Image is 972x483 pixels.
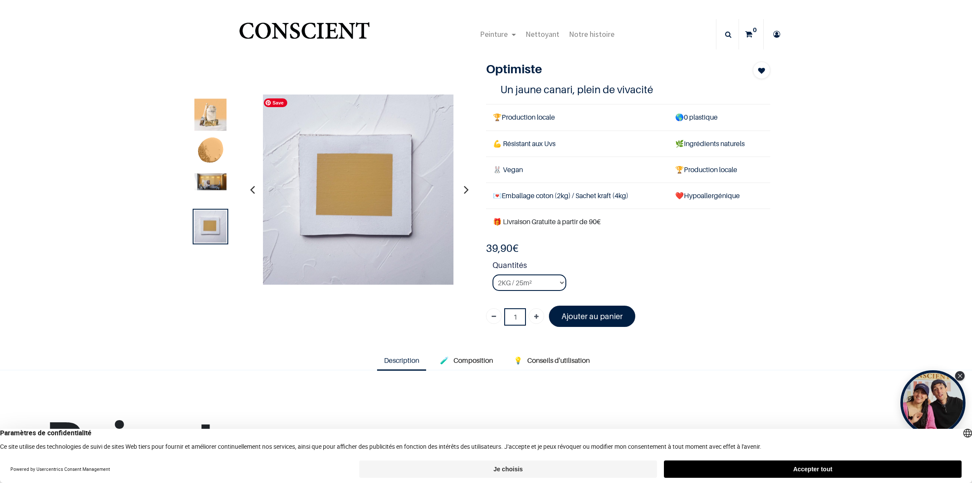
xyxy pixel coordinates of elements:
span: Nettoyant [525,29,559,39]
b: € [486,242,519,255]
span: 🌿 [675,139,684,148]
td: Ingrédients naturels [668,131,770,157]
span: Add to wishlist [758,65,765,76]
div: Open Tolstoy [900,370,965,435]
sup: 0 [751,26,759,34]
span: Peinture [480,29,508,39]
img: Product image [194,98,227,131]
iframe: Tidio Chat [927,427,968,468]
span: 🌎 [675,113,684,121]
h4: Un jaune canari, plein de vivacité [500,83,756,96]
td: ❤️Hypoallergénique [668,183,770,209]
td: Production locale [486,104,668,131]
img: Conscient [237,17,371,52]
span: Notre histoire [569,29,614,39]
font: Ajouter au panier [562,312,623,321]
span: Save [264,98,287,107]
span: 🏆 [675,165,684,174]
a: Logo of Conscient [237,17,371,52]
div: Tolstoy bubble widget [900,370,965,435]
td: 0 plastique [668,104,770,131]
div: Close Tolstoy widget [955,371,965,381]
span: Description [384,356,419,365]
span: 💡 [514,356,522,365]
a: Ajouter [529,308,544,324]
td: Emballage coton (2kg) / Sachet kraft (4kg) [486,183,668,209]
span: 🧪 [440,356,449,365]
td: Production locale [668,157,770,183]
img: Product image [194,136,227,168]
div: Open Tolstoy widget [900,370,965,435]
a: Supprimer [486,308,502,324]
button: Add to wishlist [753,62,770,79]
a: 0 [739,19,763,49]
h1: Optimiste [486,62,728,76]
span: 💌 [493,191,502,200]
strong: Quantités [493,259,770,274]
a: Ajouter au panier [549,306,635,327]
span: 🐰 Vegan [493,165,523,174]
span: Conseils d'utilisation [527,356,590,365]
img: Product image [194,210,227,242]
span: 🏆 [493,113,502,121]
span: 💪 Résistant aux Uvs [493,139,555,148]
span: 39,90 [486,242,512,255]
a: Peinture [475,19,521,49]
img: Product image [194,173,227,190]
span: Composition [453,356,493,365]
font: 🎁 Livraison Gratuite à partir de 90€ [493,217,601,226]
img: Product image [263,94,453,285]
